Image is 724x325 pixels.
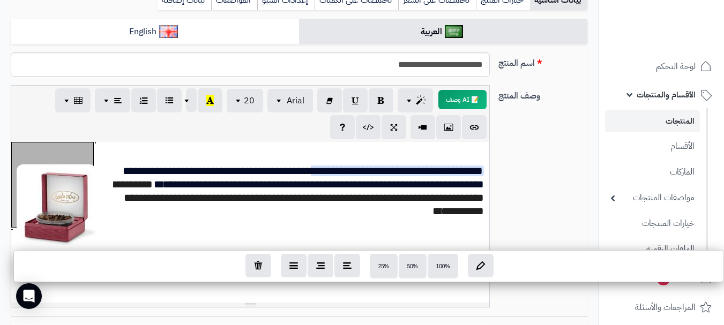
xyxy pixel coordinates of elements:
[11,19,299,45] a: English
[656,59,696,74] span: لوحة التحكم
[635,300,696,315] span: المراجعات والأسئلة
[428,254,459,278] button: 100%
[370,254,398,278] button: 25%
[287,94,304,107] span: Arial
[159,25,178,38] img: English
[267,89,313,112] button: Arial
[399,254,427,278] button: 50%
[438,90,487,109] button: 📝 AI وصف
[605,212,700,235] a: خيارات المنتجات
[637,87,696,102] span: الأقسام والمنتجات
[657,274,670,285] span: 1
[605,238,700,261] a: الملفات الرقمية
[436,263,450,269] span: 100%
[605,186,700,209] a: مواصفات المنتجات
[244,94,255,107] span: 20
[227,89,263,112] button: 20
[445,25,464,38] img: العربية
[605,54,718,79] a: لوحة التحكم
[605,135,700,158] a: الأقسام
[407,263,418,269] span: 50%
[605,110,700,132] a: المنتجات
[605,161,700,184] a: الماركات
[494,85,592,102] label: وصف المنتج
[378,263,389,269] span: 25%
[605,294,718,320] a: المراجعات والأسئلة
[494,52,592,70] label: اسم المنتج
[299,19,587,45] a: العربية
[16,283,42,309] div: Open Intercom Messenger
